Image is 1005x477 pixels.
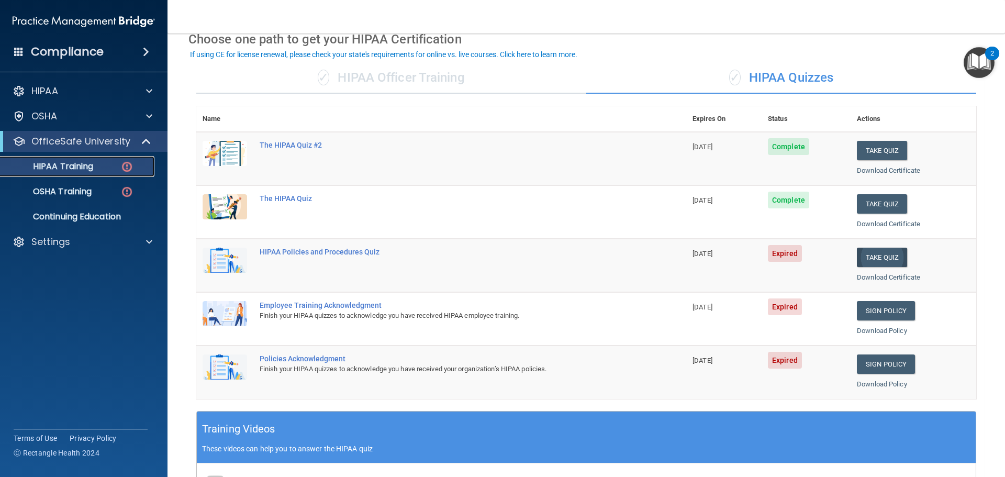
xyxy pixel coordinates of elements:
p: HIPAA [31,85,58,97]
a: OSHA [13,110,152,123]
div: 2 [990,53,994,67]
span: Expired [768,298,802,315]
p: These videos can help you to answer the HIPAA quiz [202,445,970,453]
div: Employee Training Acknowledgment [260,301,634,309]
div: Finish your HIPAA quizzes to acknowledge you have received your organization’s HIPAA policies. [260,363,634,375]
div: Choose one path to get your HIPAA Certification [188,24,984,54]
div: HIPAA Quizzes [586,62,976,94]
span: Expired [768,352,802,369]
p: HIPAA Training [7,161,93,172]
button: Take Quiz [857,141,907,160]
span: ✓ [729,70,741,85]
th: Actions [851,106,976,132]
span: [DATE] [693,250,712,258]
button: Take Quiz [857,248,907,267]
span: Complete [768,138,809,155]
span: Expired [768,245,802,262]
a: Sign Policy [857,354,915,374]
h5: Training Videos [202,420,275,438]
span: [DATE] [693,143,712,151]
span: Ⓒ Rectangle Health 2024 [14,448,99,458]
p: OSHA [31,110,58,123]
div: The HIPAA Quiz #2 [260,141,634,149]
a: Download Certificate [857,167,920,174]
th: Name [196,106,253,132]
th: Expires On [686,106,762,132]
span: Complete [768,192,809,208]
div: If using CE for license renewal, please check your state's requirements for online vs. live cours... [190,51,577,58]
iframe: Drift Widget Chat Controller [953,405,992,445]
a: HIPAA [13,85,152,97]
a: Download Certificate [857,273,920,281]
span: [DATE] [693,303,712,311]
img: danger-circle.6113f641.png [120,185,133,198]
a: Download Policy [857,327,907,335]
div: The HIPAA Quiz [260,194,634,203]
a: OfficeSafe University [13,135,152,148]
a: Download Certificate [857,220,920,228]
h4: Compliance [31,45,104,59]
p: Continuing Education [7,212,150,222]
div: HIPAA Policies and Procedures Quiz [260,248,634,256]
p: OSHA Training [7,186,92,197]
img: danger-circle.6113f641.png [120,160,133,173]
button: Take Quiz [857,194,907,214]
p: Settings [31,236,70,248]
img: PMB logo [13,11,155,32]
div: Policies Acknowledgment [260,354,634,363]
p: OfficeSafe University [31,135,130,148]
a: Privacy Policy [70,433,117,443]
div: HIPAA Officer Training [196,62,586,94]
a: Download Policy [857,380,907,388]
span: [DATE] [693,196,712,204]
a: Sign Policy [857,301,915,320]
div: Finish your HIPAA quizzes to acknowledge you have received HIPAA employee training. [260,309,634,322]
a: Terms of Use [14,433,57,443]
span: [DATE] [693,357,712,364]
span: ✓ [318,70,329,85]
a: Settings [13,236,152,248]
th: Status [762,106,851,132]
button: Open Resource Center, 2 new notifications [964,47,995,78]
button: If using CE for license renewal, please check your state's requirements for online vs. live cours... [188,49,579,60]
